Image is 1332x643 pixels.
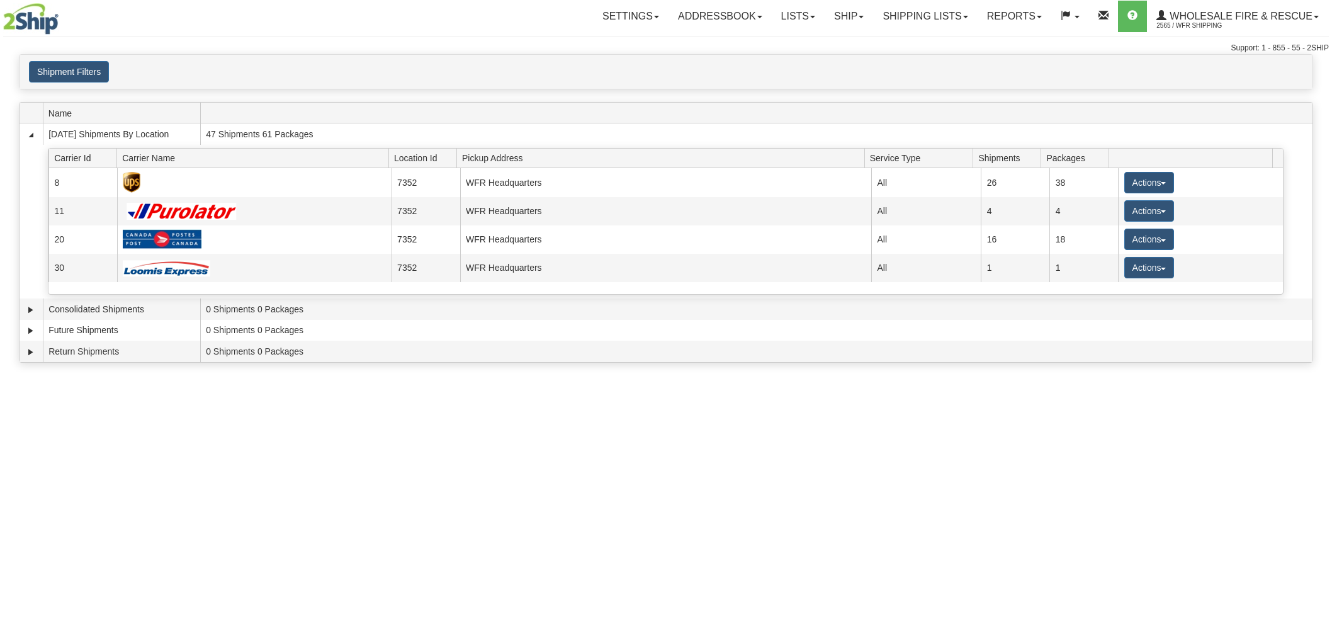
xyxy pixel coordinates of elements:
[1156,20,1251,32] span: 2565 / WFR Shipping
[48,168,117,196] td: 8
[1049,254,1118,282] td: 1
[29,61,109,83] button: Shipment Filters
[200,320,1312,341] td: 0 Shipments 0 Packages
[392,197,460,225] td: 7352
[394,148,456,168] span: Location Id
[772,1,825,32] a: Lists
[43,320,200,341] td: Future Shipments
[48,103,200,123] span: Name
[1049,168,1118,196] td: 38
[200,299,1312,320] td: 0 Shipments 0 Packages
[200,123,1312,145] td: 47 Shipments 61 Packages
[1124,172,1175,193] button: Actions
[462,148,864,168] span: Pickup Address
[25,304,37,316] a: Expand
[460,197,871,225] td: WFR Headquarters
[123,203,242,220] img: Purolator
[25,128,37,141] a: Collapse
[460,168,871,196] td: WFR Headquarters
[669,1,772,32] a: Addressbook
[43,123,200,145] td: [DATE] Shipments By Location
[25,324,37,337] a: Expand
[123,259,210,276] img: Loomis Express
[1166,11,1312,21] span: WHOLESALE FIRE & RESCUE
[54,148,116,168] span: Carrier Id
[871,225,981,254] td: All
[122,148,388,168] span: Carrier Name
[1124,229,1175,250] button: Actions
[460,254,871,282] td: WFR Headquarters
[978,1,1051,32] a: Reports
[48,197,117,225] td: 11
[200,341,1312,362] td: 0 Shipments 0 Packages
[25,346,37,358] a: Expand
[1147,1,1328,32] a: WHOLESALE FIRE & RESCUE 2565 / WFR Shipping
[460,225,871,254] td: WFR Headquarters
[871,254,981,282] td: All
[593,1,669,32] a: Settings
[48,225,117,254] td: 20
[871,168,981,196] td: All
[3,3,59,35] img: logo2565.jpg
[825,1,873,32] a: Ship
[1049,197,1118,225] td: 4
[978,148,1041,168] span: Shipments
[873,1,977,32] a: Shipping lists
[981,168,1049,196] td: 26
[1046,148,1109,168] span: Packages
[981,197,1049,225] td: 4
[981,225,1049,254] td: 16
[871,197,981,225] td: All
[123,172,140,193] img: UPS
[1124,257,1175,278] button: Actions
[43,341,200,362] td: Return Shipments
[1124,200,1175,222] button: Actions
[392,168,460,196] td: 7352
[3,43,1329,54] div: Support: 1 - 855 - 55 - 2SHIP
[48,254,117,282] td: 30
[1303,257,1331,385] iframe: chat widget
[123,229,202,249] img: Canada Post
[1049,225,1118,254] td: 18
[392,225,460,254] td: 7352
[981,254,1049,282] td: 1
[43,299,200,320] td: Consolidated Shipments
[392,254,460,282] td: 7352
[870,148,973,168] span: Service Type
